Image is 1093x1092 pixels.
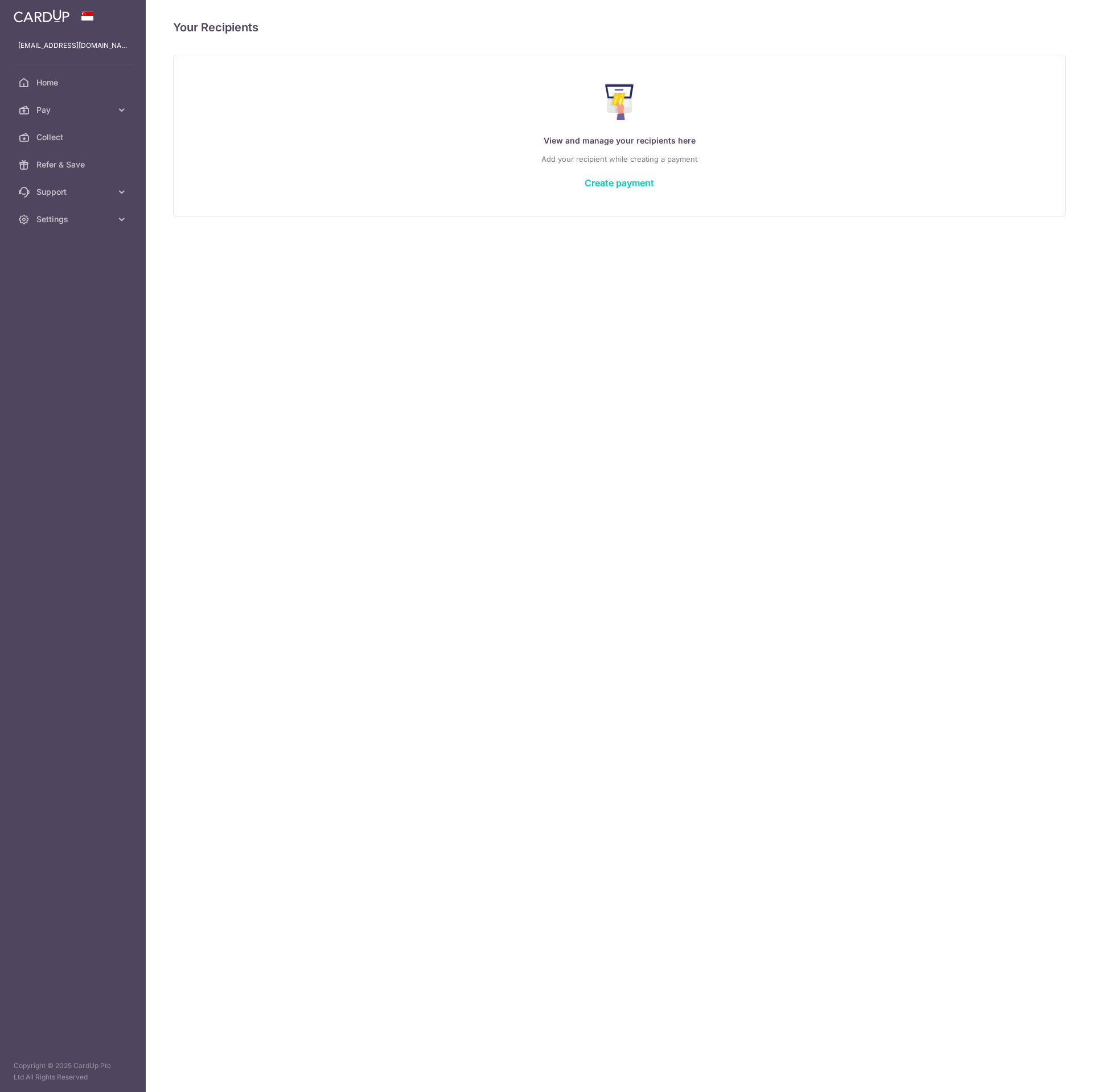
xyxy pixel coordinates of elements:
[18,40,128,51] p: [EMAIL_ADDRESS][DOMAIN_NAME]
[14,9,69,23] img: CardUp
[36,214,112,225] span: Settings
[36,159,112,170] span: Refer & Save
[196,152,1042,166] p: Add your recipient while creating a payment
[196,134,1042,148] p: View and manage your recipients here
[605,84,634,120] img: Make Payment
[36,186,112,198] span: Support
[36,77,112,88] span: Home
[36,132,112,143] span: Collect
[173,18,1066,36] h4: Your Recipients
[36,104,112,116] span: Pay
[585,177,654,189] a: Create payment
